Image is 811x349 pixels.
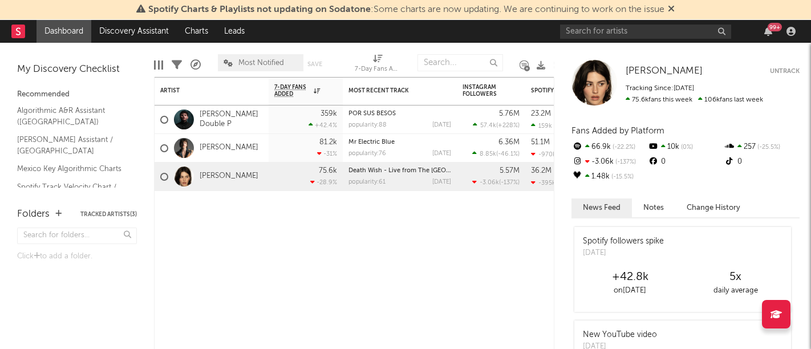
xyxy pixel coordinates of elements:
[679,144,693,151] span: 0 %
[647,155,723,169] div: 0
[200,143,258,153] a: [PERSON_NAME]
[348,168,496,174] a: Death Wish - Live from The [GEOGRAPHIC_DATA]
[473,121,520,129] div: ( )
[626,66,703,76] span: [PERSON_NAME]
[499,110,520,117] div: 5.76M
[668,5,675,14] span: Dismiss
[17,63,137,76] div: My Discovery Checklist
[611,144,635,151] span: -22.2 %
[274,84,311,98] span: 7-Day Fans Added
[531,167,552,174] div: 36.2M
[626,85,694,92] span: Tracking Since: [DATE]
[480,151,496,157] span: 8.85k
[501,180,518,186] span: -137 %
[309,121,337,129] div: +42.4 %
[724,140,800,155] div: 257
[583,247,664,259] div: [DATE]
[626,96,763,103] span: 106k fans last week
[317,150,337,157] div: -31 %
[571,155,647,169] div: -3.06k
[216,20,253,43] a: Leads
[531,110,551,117] div: 23.2M
[614,159,636,165] span: -137 %
[91,20,177,43] a: Discovery Assistant
[355,48,400,82] div: 7-Day Fans Added (7-Day Fans Added)
[531,139,550,146] div: 51.1M
[348,111,396,117] a: POR SUS BESOS
[571,169,647,184] div: 1.48k
[632,198,675,217] button: Notes
[768,23,782,31] div: 99 +
[307,61,322,67] button: Save
[417,54,503,71] input: Search...
[348,111,451,117] div: POR SUS BESOS
[480,123,496,129] span: 57.4k
[319,139,337,146] div: 81.2k
[498,151,518,157] span: -46.1 %
[463,84,502,98] div: Instagram Followers
[310,178,337,186] div: -28.9 %
[154,48,163,82] div: Edit Columns
[480,180,499,186] span: -3.06k
[17,250,137,263] div: Click to add a folder.
[675,198,752,217] button: Change History
[531,179,555,186] div: -395k
[348,179,386,185] div: popularity: 61
[498,123,518,129] span: +228 %
[500,167,520,174] div: 5.57M
[647,140,723,155] div: 10k
[321,110,337,117] div: 359k
[432,122,451,128] div: [DATE]
[17,208,50,221] div: Folders
[583,236,664,247] div: Spotify followers spike
[17,88,137,102] div: Recommended
[355,63,400,76] div: 7-Day Fans Added (7-Day Fans Added)
[683,270,788,284] div: 5 x
[17,163,125,175] a: Mexico Key Algorithmic Charts
[531,122,552,129] div: 159k
[610,174,634,180] span: -15.5 %
[17,181,125,204] a: Spotify Track Velocity Chart / MX
[571,140,647,155] div: 66.9k
[348,168,451,174] div: Death Wish - Live from The O2 Arena
[348,87,434,94] div: Most Recent Track
[577,270,683,284] div: +42.8k
[348,151,386,157] div: popularity: 76
[724,155,800,169] div: 0
[348,139,395,145] a: Mr Electric Blue
[160,87,246,94] div: Artist
[148,5,664,14] span: : Some charts are now updating. We are continuing to work on the issue
[200,172,258,181] a: [PERSON_NAME]
[770,66,800,77] button: Untrack
[177,20,216,43] a: Charts
[80,212,137,217] button: Tracked Artists(3)
[17,104,125,128] a: Algorithmic A&R Assistant ([GEOGRAPHIC_DATA])
[348,139,451,145] div: Mr Electric Blue
[238,59,284,67] span: Most Notified
[472,150,520,157] div: ( )
[764,27,772,36] button: 99+
[571,198,632,217] button: News Feed
[577,284,683,298] div: on [DATE]
[432,179,451,185] div: [DATE]
[531,87,617,94] div: Spotify Monthly Listeners
[190,48,201,82] div: A&R Pipeline
[531,151,556,158] div: -970k
[432,151,451,157] div: [DATE]
[348,122,387,128] div: popularity: 88
[756,144,780,151] span: -25.5 %
[17,133,125,157] a: [PERSON_NAME] Assistant / [GEOGRAPHIC_DATA]
[17,228,137,244] input: Search for folders...
[172,48,182,82] div: Filters
[200,110,263,129] a: [PERSON_NAME] Double P
[148,5,371,14] span: Spotify Charts & Playlists not updating on Sodatone
[560,25,731,39] input: Search for artists
[683,284,788,298] div: daily average
[37,20,91,43] a: Dashboard
[498,139,520,146] div: 6.36M
[626,66,703,77] a: [PERSON_NAME]
[583,329,657,341] div: New YouTube video
[626,96,692,103] span: 75.6k fans this week
[319,167,337,174] div: 75.6k
[571,127,664,135] span: Fans Added by Platform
